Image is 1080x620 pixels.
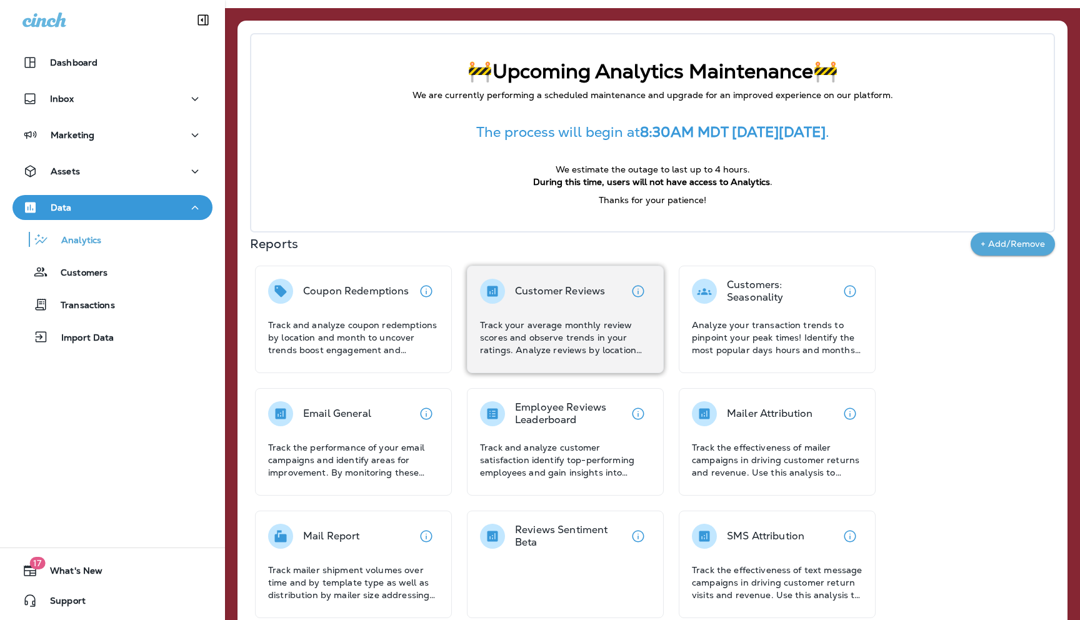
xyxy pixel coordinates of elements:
strong: 8:30AM MDT [DATE][DATE] [640,123,826,141]
button: Support [12,588,212,613]
button: View details [626,401,651,426]
span: . [826,123,829,141]
p: Customers: Seasonality [727,279,837,304]
button: 17What's New [12,558,212,583]
button: + Add/Remove [971,232,1055,256]
p: Employee Reviews Leaderboard [515,401,626,426]
p: We are currently performing a scheduled maintenance and upgrade for an improved experience on our... [276,89,1029,102]
button: Dashboard [12,50,212,75]
button: View details [626,524,651,549]
p: Customer Reviews [515,285,605,297]
p: Track the performance of your email campaigns and identify areas for improvement. By monitoring t... [268,441,439,479]
p: Customers [48,267,107,279]
button: Analytics [12,226,212,252]
p: Track your average monthly review scores and observe trends in your ratings. Analyze reviews by l... [480,319,651,356]
p: Thanks for your patience! [276,194,1029,207]
button: Transactions [12,291,212,317]
button: View details [414,279,439,304]
span: . [770,176,772,187]
button: Marketing [12,122,212,147]
button: View details [837,279,862,304]
p: Inbox [50,94,74,104]
p: Track the effectiveness of text message campaigns in driving customer return visits and revenue. ... [692,564,862,601]
p: Coupon Redemptions [303,285,409,297]
span: 17 [29,557,45,569]
button: Inbox [12,86,212,111]
button: View details [626,279,651,304]
p: Track and analyze coupon redemptions by location and month to uncover trends boost engagement and... [268,319,439,356]
p: 🚧Upcoming Analytics Maintenance🚧 [276,59,1029,83]
p: Track mailer shipment volumes over time and by template type as well as distribution by mailer si... [268,564,439,601]
p: We estimate the outage to last up to 4 hours. [276,164,1029,176]
button: Customers [12,259,212,285]
button: Data [12,195,212,220]
p: Dashboard [50,57,97,67]
button: Assets [12,159,212,184]
span: The process will begin at [476,123,640,141]
strong: During this time, users will not have access to Analytics [533,176,770,187]
p: Assets [51,166,80,176]
p: Reviews Sentiment Beta [515,524,626,549]
button: View details [837,401,862,426]
p: Mail Report [303,530,360,542]
p: SMS Attribution [727,530,804,542]
p: Reports [250,235,971,252]
button: View details [414,401,439,426]
p: Data [51,202,72,212]
button: Import Data [12,324,212,350]
span: What's New [37,566,102,581]
p: Import Data [49,332,114,344]
button: Collapse Sidebar [186,7,221,32]
span: Support [37,596,86,611]
p: Analyze your transaction trends to pinpoint your peak times! Identify the most popular days hours... [692,319,862,356]
p: Track and analyze customer satisfaction identify top-performing employees and gain insights into ... [480,441,651,479]
p: Email General [303,407,371,420]
p: Marketing [51,130,94,140]
p: Track the effectiveness of mailer campaigns in driving customer returns and revenue. Use this ana... [692,441,862,479]
p: Mailer Attribution [727,407,813,420]
button: View details [837,524,862,549]
p: Analytics [49,235,101,247]
button: View details [414,524,439,549]
p: Transactions [48,300,115,312]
